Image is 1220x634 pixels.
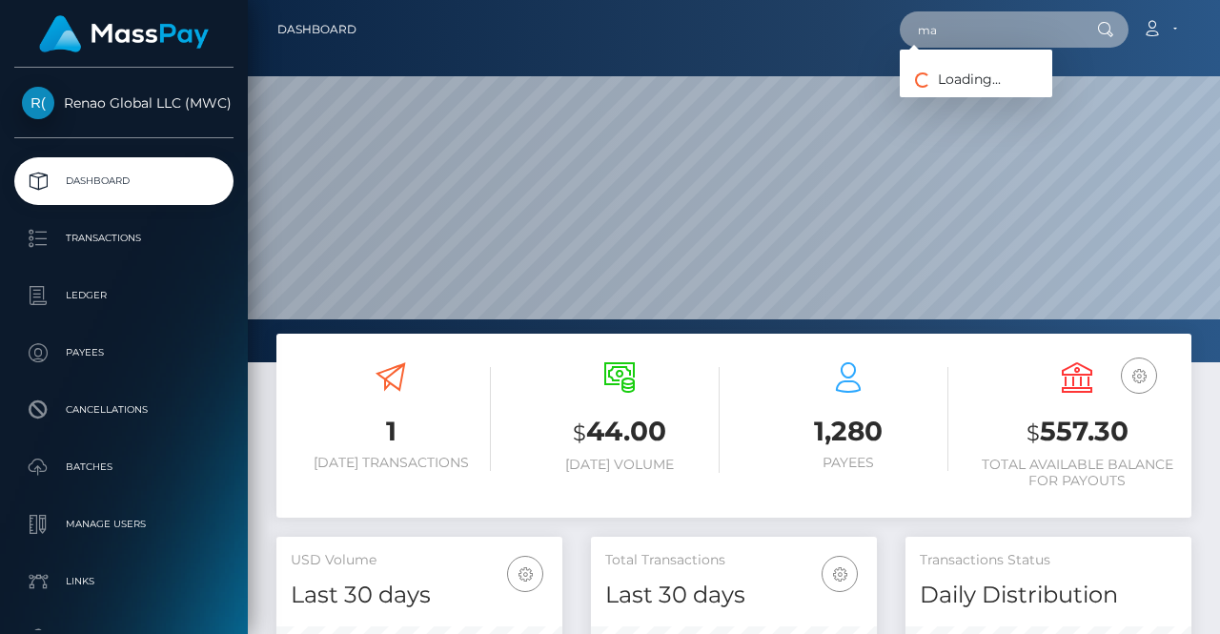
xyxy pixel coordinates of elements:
p: Payees [22,338,226,367]
h5: Total Transactions [605,551,863,570]
p: Dashboard [22,167,226,195]
a: Ledger [14,272,234,319]
a: Payees [14,329,234,377]
a: Dashboard [14,157,234,205]
a: Batches [14,443,234,491]
h3: 1 [291,413,491,450]
h4: Last 30 days [605,579,863,612]
h4: Daily Distribution [920,579,1177,612]
a: Cancellations [14,386,234,434]
a: Manage Users [14,501,234,548]
p: Cancellations [22,396,226,424]
p: Batches [22,453,226,481]
small: $ [1027,419,1040,446]
img: MassPay Logo [39,15,209,52]
h3: 1,280 [748,413,948,450]
h5: Transactions Status [920,551,1177,570]
span: Renao Global LLC (MWC) [14,94,234,112]
a: Transactions [14,215,234,262]
h3: 557.30 [977,413,1177,452]
small: $ [573,419,586,446]
input: Search... [900,11,1079,48]
h3: 44.00 [519,413,720,452]
a: Dashboard [277,10,356,50]
h6: [DATE] Transactions [291,455,491,471]
p: Manage Users [22,510,226,539]
img: Renao Global LLC (MWC) [22,87,54,119]
a: Links [14,558,234,605]
span: Loading... [900,71,1001,88]
h6: Total Available Balance for Payouts [977,457,1177,489]
p: Transactions [22,224,226,253]
h6: Payees [748,455,948,471]
p: Ledger [22,281,226,310]
h6: [DATE] Volume [519,457,720,473]
p: Links [22,567,226,596]
h5: USD Volume [291,551,548,570]
h4: Last 30 days [291,579,548,612]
